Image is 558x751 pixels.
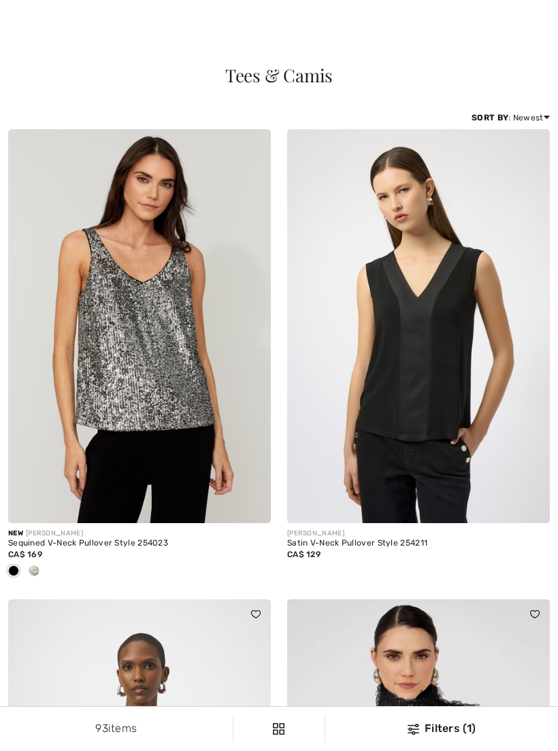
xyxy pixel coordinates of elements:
[8,129,271,523] img: Sequined V-Neck Pullover Style 254023. Black/Silver
[251,610,261,618] img: heart_black_full.svg
[8,529,271,539] div: [PERSON_NAME]
[273,723,284,735] img: Filters
[408,724,419,735] img: Filters
[530,610,540,618] img: heart_black_full.svg
[8,550,42,559] span: CA$ 169
[333,720,550,737] div: Filters (1)
[24,561,44,583] div: SILVER/NUDE
[3,561,24,583] div: Black/Silver
[95,722,108,735] span: 93
[287,529,550,539] div: [PERSON_NAME]
[225,63,333,87] span: Tees & Camis
[287,539,550,548] div: Satin V-Neck Pullover Style 254211
[287,129,550,523] img: Satin V-Neck Pullover Style 254211. Black
[472,112,550,124] div: : Newest
[8,529,23,537] span: New
[472,113,508,122] strong: Sort By
[8,539,271,548] div: Sequined V-Neck Pullover Style 254023
[287,550,321,559] span: CA$ 129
